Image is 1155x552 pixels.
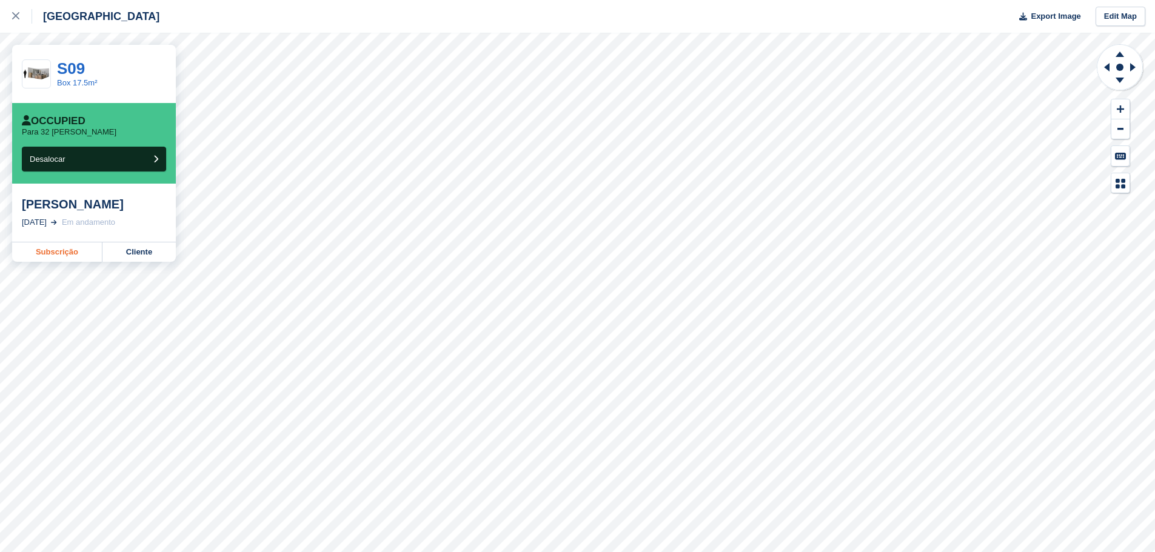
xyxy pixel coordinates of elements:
[30,155,65,164] span: Desalocar
[1111,99,1130,119] button: Zoom In
[22,147,166,171] button: Desalocar
[1111,119,1130,139] button: Zoom Out
[22,64,50,85] img: 175-sqft-unit.jpg
[22,216,47,228] div: [DATE]
[32,9,159,24] div: [GEOGRAPHIC_DATA]
[22,115,85,127] div: Occupied
[12,242,102,262] a: Subscrição
[57,78,97,87] a: Box 17.5m²
[22,197,166,211] div: [PERSON_NAME]
[102,242,176,262] a: Cliente
[57,59,85,78] a: S09
[1096,7,1145,27] a: Edit Map
[62,216,115,228] div: Em andamento
[1031,10,1080,22] span: Export Image
[51,220,57,225] img: arrow-right-light-icn-cde0832a797a2874e46488d9cf13f60e5c3a73dbe684e267c42b8395dfbc2abf.svg
[1012,7,1081,27] button: Export Image
[22,127,116,137] p: Para 32 [PERSON_NAME]
[1111,173,1130,193] button: Map Legend
[1111,146,1130,166] button: Keyboard Shortcuts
